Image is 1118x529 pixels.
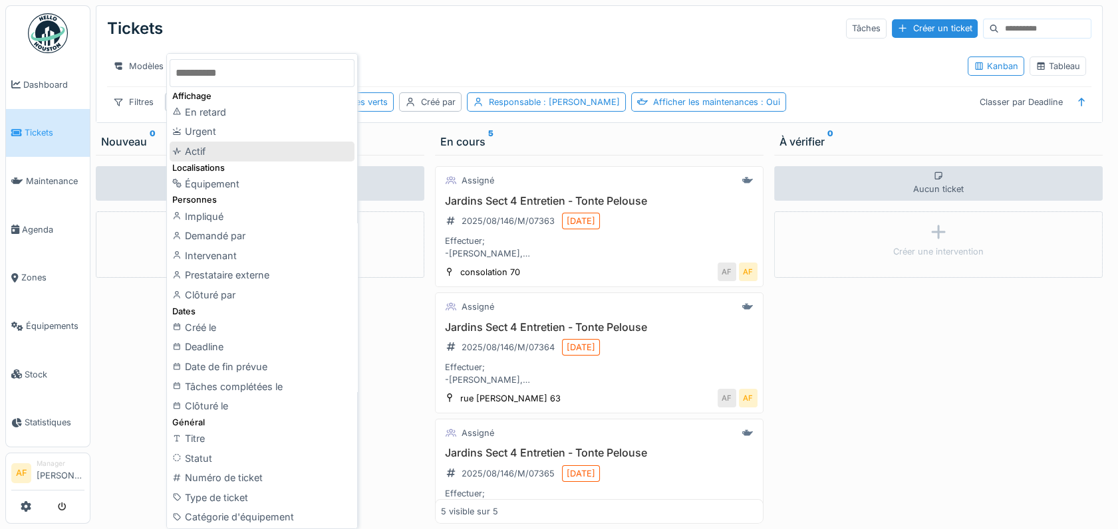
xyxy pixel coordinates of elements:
[170,193,354,206] div: Personnes
[170,357,354,377] div: Date de fin prévue
[170,468,354,488] div: Numéro de ticket
[441,505,498,518] div: 5 visible sur 5
[739,263,758,281] div: AF
[150,134,156,150] sup: 0
[567,215,595,227] div: [DATE]
[170,507,354,527] div: Catégorie d'équipement
[567,341,595,354] div: [DATE]
[893,245,984,258] div: Créer une intervention
[170,122,354,142] div: Urgent
[974,92,1069,112] div: Classer par Deadline
[170,396,354,416] div: Clôturé le
[170,377,354,397] div: Tâches complétées le
[107,92,160,112] div: Filtres
[892,19,978,37] div: Créer un ticket
[462,467,555,480] div: 2025/08/146/M/07365
[101,134,419,150] div: Nouveau
[462,300,494,313] div: Assigné
[170,207,354,227] div: Impliqué
[170,90,354,102] div: Affichage
[441,235,758,260] div: Effectuer; -[PERSON_NAME], - ELAGAGE LEGER, - DEBROUSSAILLAGE, -SOUFFLER LES PAPIERS PLUS CANNETT...
[441,447,758,459] h3: Jardins Sect 4 Entretien - Tonte Pelouse
[26,320,84,332] span: Équipements
[1036,60,1080,72] div: Tableau
[460,392,561,405] div: rue [PERSON_NAME] 63
[25,416,84,429] span: Statistiques
[170,142,354,161] div: Actif
[718,263,736,281] div: AF
[170,161,354,174] div: Localisations
[170,416,354,429] div: Général
[107,11,163,46] div: Tickets
[37,459,84,469] div: Manager
[421,96,456,108] div: Créé par
[462,215,555,227] div: 2025/08/146/M/07363
[170,488,354,508] div: Type de ticket
[718,389,736,407] div: AF
[441,195,758,207] h3: Jardins Sect 4 Entretien - Tonte Pelouse
[170,246,354,266] div: Intervenant
[488,134,493,150] sup: 5
[170,305,354,318] div: Dates
[541,97,620,107] span: : [PERSON_NAME]
[25,368,84,381] span: Stock
[25,126,84,139] span: Tickets
[567,467,595,480] div: [DATE]
[774,166,1103,201] div: Aucun ticket
[170,429,354,449] div: Titre
[440,134,758,150] div: En cours
[170,337,354,357] div: Deadline
[170,318,354,338] div: Créé le
[441,487,758,512] div: Effectuer; -[PERSON_NAME], - ELAGAGE LEGER, - DEBROUSSAILLAGE, -SOUFFLER LES PAPIERS PLUS CANNETT...
[653,96,780,108] div: Afficher les maintenances
[22,223,84,236] span: Agenda
[462,427,494,439] div: Assigné
[974,60,1018,72] div: Kanban
[107,56,170,76] div: Modèles
[96,166,424,201] div: Aucun ticket
[37,459,84,487] li: [PERSON_NAME]
[779,134,1097,150] div: À vérifier
[441,321,758,334] h3: Jardins Sect 4 Entretien - Tonte Pelouse
[170,449,354,469] div: Statut
[23,78,84,91] span: Dashboard
[462,341,555,354] div: 2025/08/146/M/07364
[441,361,758,386] div: Effectuer; -[PERSON_NAME], - ELAGAGE LEGER, - DEBROUSSAILLAGE, -SOUFFLER LES PAPIERS PLUS CANNETT...
[11,463,31,483] li: AF
[170,285,354,305] div: Clôturé par
[26,175,84,187] span: Maintenance
[489,96,620,108] div: Responsable
[739,389,758,407] div: AF
[28,13,68,53] img: Badge_color-CXgf-gQk.svg
[170,102,354,122] div: En retard
[462,174,494,187] div: Assigné
[170,226,354,246] div: Demandé par
[827,134,833,150] sup: 0
[170,174,354,194] div: Équipement
[846,19,887,38] div: Tâches
[170,265,354,285] div: Prestataire externe
[460,266,520,278] div: consolation 70
[758,97,780,107] span: : Oui
[21,271,84,284] span: Zones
